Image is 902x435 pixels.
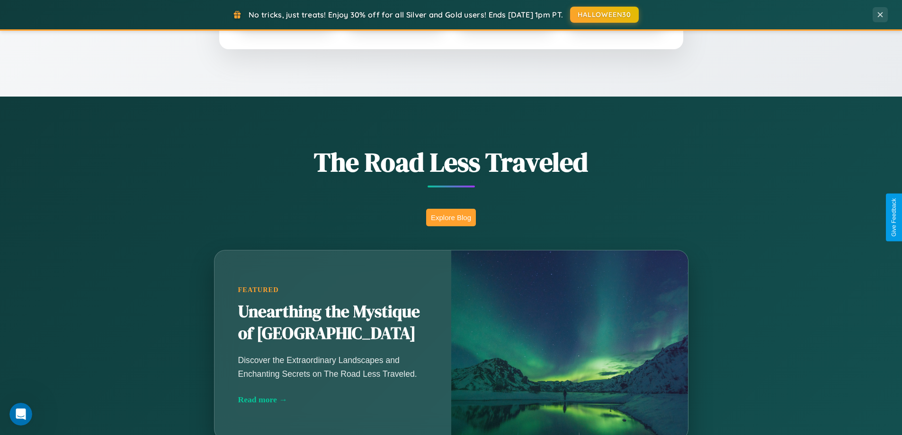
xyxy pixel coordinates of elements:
h2: Unearthing the Mystique of [GEOGRAPHIC_DATA] [238,301,428,345]
button: HALLOWEEN30 [570,7,639,23]
div: Give Feedback [891,198,897,237]
span: No tricks, just treats! Enjoy 30% off for all Silver and Gold users! Ends [DATE] 1pm PT. [249,10,563,19]
iframe: Intercom live chat [9,403,32,426]
h1: The Road Less Traveled [167,144,735,180]
button: Explore Blog [426,209,476,226]
div: Featured [238,286,428,294]
p: Discover the Extraordinary Landscapes and Enchanting Secrets on The Road Less Traveled. [238,354,428,380]
div: Read more → [238,395,428,405]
